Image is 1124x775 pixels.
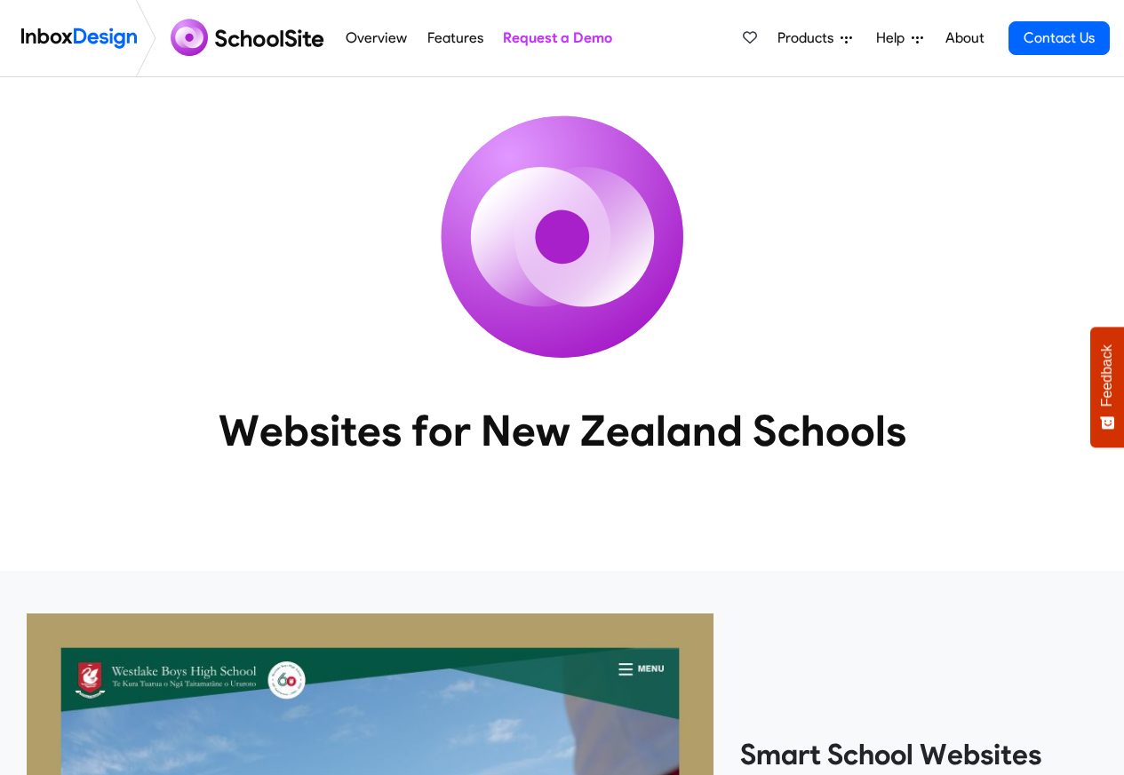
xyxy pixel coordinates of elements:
[341,20,412,56] a: Overview
[876,28,912,49] span: Help
[1090,327,1124,447] button: Feedback - Show survey
[1008,21,1110,55] a: Contact Us
[1099,344,1115,407] span: Feedback
[869,20,930,56] a: Help
[740,737,1097,772] heading: Smart School Websites
[140,404,984,457] heading: Websites for New Zealand Schools
[403,77,722,397] img: icon_schoolsite.svg
[422,20,488,56] a: Features
[770,20,859,56] a: Products
[777,28,841,49] span: Products
[940,20,989,56] a: About
[498,20,617,56] a: Request a Demo
[163,17,336,59] img: schoolsite logo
